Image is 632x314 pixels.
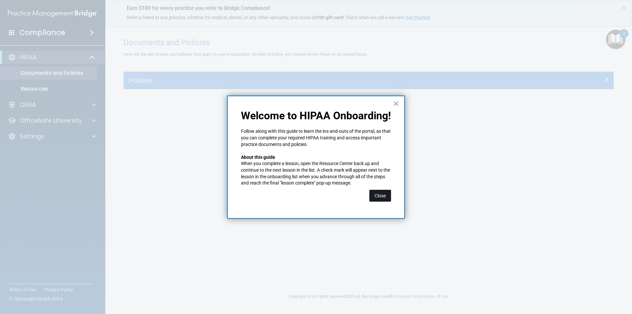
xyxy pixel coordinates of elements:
p: When you complete a lesson, open the Resource Center back up and continue to the next lesson in t... [241,160,391,186]
p: Follow along with this guide to learn the ins-and-outs of the portal, so that you can complete yo... [241,128,391,148]
button: Close [369,190,391,202]
p: Welcome to HIPAA Onboarding! [241,109,391,122]
strong: About this guide [241,155,275,160]
button: Close [393,98,399,109]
